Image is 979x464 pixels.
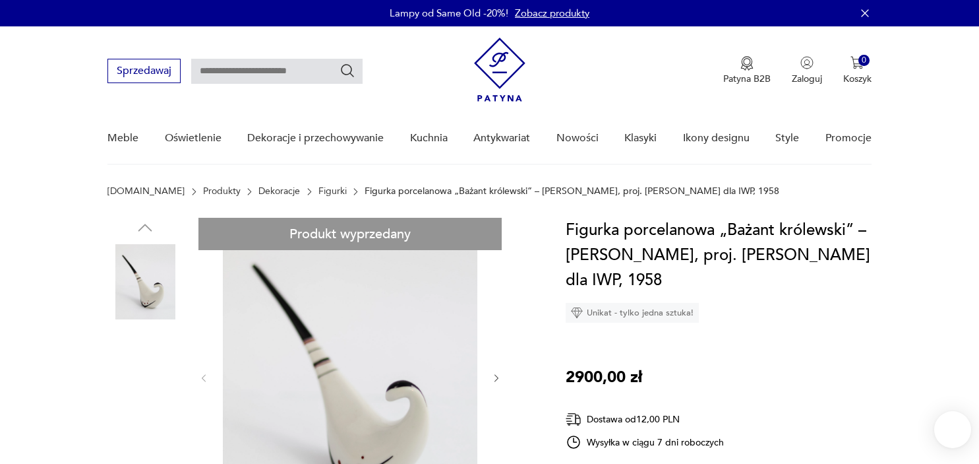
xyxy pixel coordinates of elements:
p: Koszyk [843,73,872,85]
a: Zobacz produkty [515,7,589,20]
img: Ikona diamentu [571,307,583,319]
img: Ikonka użytkownika [800,56,814,69]
div: Dostawa od 12,00 PLN [566,411,724,428]
a: Figurki [318,186,347,197]
a: Dekoracje [258,186,300,197]
a: Kuchnia [410,113,448,164]
button: Szukaj [340,63,355,79]
img: Zdjęcie produktu Figurka porcelanowa „Bażant królewski” – Ćmielów, proj. Hanna Orthwein dla IWP, ... [107,244,183,319]
div: 0 [858,55,870,66]
p: Lampy od Same Old -20%! [390,7,508,20]
a: Sprzedawaj [107,67,181,77]
img: Ikona medalu [740,56,754,71]
button: Patyna B2B [723,56,771,85]
a: Style [775,113,799,164]
a: Klasyki [624,113,657,164]
div: Wysyłka w ciągu 7 dni roboczych [566,434,724,450]
a: Nowości [556,113,599,164]
a: Meble [107,113,138,164]
div: Unikat - tylko jedna sztuka! [566,303,699,323]
h1: Figurka porcelanowa „Bażant królewski” – [PERSON_NAME], proj. [PERSON_NAME] dla IWP, 1958 [566,218,871,293]
button: 0Koszyk [843,56,872,85]
img: Ikona koszyka [850,56,864,69]
a: Promocje [825,113,872,164]
img: Patyna - sklep z meblami i dekoracjami vintage [474,38,525,102]
img: Zdjęcie produktu Figurka porcelanowa „Bażant królewski” – Ćmielów, proj. Hanna Orthwein dla IWP, ... [107,329,183,404]
iframe: Smartsupp widget button [934,411,971,448]
a: Dekoracje i przechowywanie [247,113,384,164]
a: Antykwariat [473,113,530,164]
a: Ikony designu [683,113,750,164]
a: Oświetlenie [165,113,222,164]
img: Ikona dostawy [566,411,581,428]
p: Patyna B2B [723,73,771,85]
button: Sprzedawaj [107,59,181,83]
div: Produkt wyprzedany [198,218,502,250]
a: Produkty [203,186,241,197]
p: Figurka porcelanowa „Bażant królewski” – [PERSON_NAME], proj. [PERSON_NAME] dla IWP, 1958 [365,186,779,197]
a: [DOMAIN_NAME] [107,186,185,197]
p: Zaloguj [792,73,822,85]
button: Zaloguj [792,56,822,85]
p: 2900,00 zł [566,365,642,390]
a: Ikona medaluPatyna B2B [723,56,771,85]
